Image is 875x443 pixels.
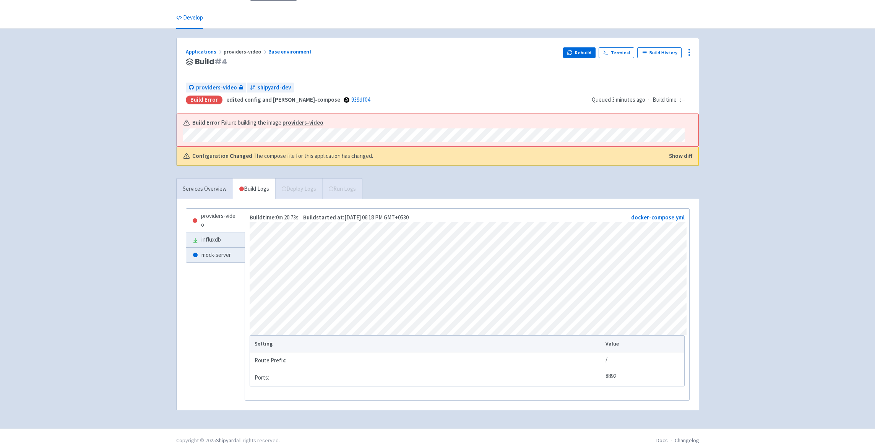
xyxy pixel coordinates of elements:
a: mock-server [186,248,245,263]
span: # 4 [214,56,227,67]
a: Develop [176,7,203,29]
strong: Build time: [250,214,276,221]
span: -:-- [678,96,685,104]
span: 0m 20.73s [250,214,299,221]
span: [DATE] 06:18 PM GMT+0530 [303,214,409,221]
span: providers-video [196,83,237,92]
time: 3 minutes ago [612,96,645,103]
span: shipyard-dev [258,83,291,92]
td: Ports: [250,369,603,386]
strong: edited config and [PERSON_NAME]-compose [226,96,340,103]
span: providers-video [224,48,268,55]
td: Route Prefix: [250,352,603,369]
button: Show diff [669,152,692,161]
a: Build History [637,47,682,58]
a: influxdb [186,232,245,247]
div: · [592,96,690,104]
a: Terminal [599,47,634,58]
span: Failure building the image . [221,118,325,127]
b: Configuration Changed [192,152,252,161]
a: 939df04 [351,96,370,103]
a: shipyard-dev [247,83,294,93]
td: 8892 [603,369,684,386]
div: Build Error [186,96,222,104]
span: Build [195,57,227,66]
span: The compose file for this application has changed. [253,152,373,161]
td: / [603,352,684,369]
th: Value [603,336,684,352]
th: Setting [250,336,603,352]
a: Build Logs [233,178,275,200]
a: Services Overview [177,178,233,200]
a: docker-compose.yml [631,214,685,221]
span: Build time [653,96,677,104]
a: providers-video [282,119,323,126]
span: Queued [592,96,645,103]
a: Applications [186,48,224,55]
strong: Build started at: [303,214,344,221]
a: Base environment [268,48,313,55]
b: Build Error [192,118,220,127]
a: providers-video [186,209,245,232]
a: providers-video [186,83,246,93]
button: Rebuild [563,47,596,58]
